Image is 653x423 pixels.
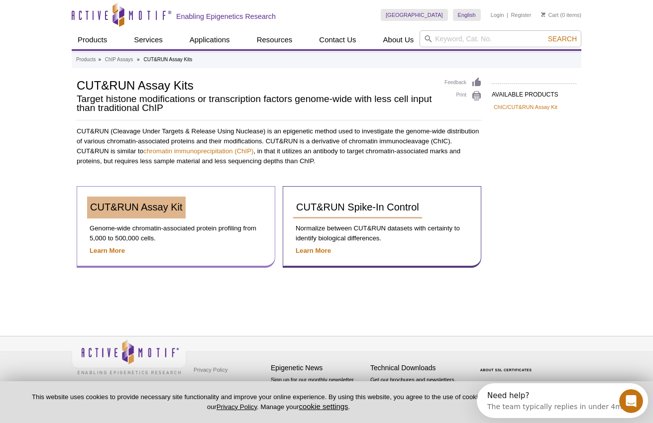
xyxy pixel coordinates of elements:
a: Resources [251,30,299,49]
img: Active Motif, [72,336,186,377]
a: English [453,9,481,21]
span: CUT&RUN Assay Kit [90,202,183,212]
p: Sign up for our monthly newsletter highlighting recent publications in the field of epigenetics. [271,376,365,410]
h2: Enabling Epigenetics Research [176,12,276,21]
p: This website uses cookies to provide necessary site functionality and improve your online experie... [16,393,541,412]
button: cookie settings [299,402,348,411]
a: Privacy Policy [217,403,257,411]
a: Feedback [444,77,482,88]
p: Get our brochures and newsletters, or request them by mail. [370,376,465,401]
a: ABOUT SSL CERTIFICATES [480,368,532,372]
span: CUT&RUN Spike-In Control [296,202,419,212]
h4: Epigenetic News [271,364,365,372]
a: chromatin immunoprecipitation (ChIP) [143,147,253,155]
a: Terms & Conditions [191,377,243,392]
a: Learn More [90,247,125,254]
a: ChIC/CUT&RUN Assay Kit [494,103,557,111]
a: Applications [184,30,236,49]
a: Contact Us [313,30,362,49]
p: Normalize between CUT&RUN datasets with certainty to identify biological differences. [293,223,471,243]
p: CUT&RUN (Cleavage Under Targets & Release Using Nuclease) is an epigenetic method used to investi... [77,126,482,166]
a: Learn More [296,247,331,254]
li: (0 items) [541,9,581,21]
a: Cart [541,11,558,18]
input: Keyword, Cat. No. [420,30,581,47]
li: | [507,9,508,21]
p: Genome-wide chromatin-associated protein profiling from 5,000 to 500,000 cells. [87,223,265,243]
li: CUT&RUN Assay Kits [143,57,192,62]
a: CUT&RUN Spike-In Control [293,197,422,218]
a: CUT&RUN Assay Kit [87,197,186,218]
h2: Target histone modifications or transcription factors genome-wide with less cell input than tradi... [77,95,435,112]
a: ChIP Assays [105,55,133,64]
iframe: Intercom live chat discovery launcher [477,383,648,418]
a: Products [72,30,113,49]
iframe: Intercom live chat [619,389,643,413]
div: Need help? [10,8,145,16]
a: [GEOGRAPHIC_DATA] [381,9,448,21]
li: » [98,57,101,62]
table: Click to Verify - This site chose Symantec SSL for secure e-commerce and confidential communicati... [470,354,544,376]
div: Open Intercom Messenger [4,4,175,31]
span: Search [548,35,577,43]
button: Search [545,34,580,43]
h1: CUT&RUN Assay Kits [77,77,435,92]
div: The team typically replies in under 4m [10,16,145,27]
a: Services [128,30,169,49]
a: About Us [377,30,420,49]
h2: AVAILABLE PRODUCTS [492,83,576,101]
a: Login [491,11,504,18]
a: Privacy Policy [191,362,230,377]
a: Products [76,55,96,64]
img: Your Cart [541,12,545,17]
a: Print [444,91,482,102]
li: » [137,57,140,62]
h4: Technical Downloads [370,364,465,372]
a: Register [511,11,531,18]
